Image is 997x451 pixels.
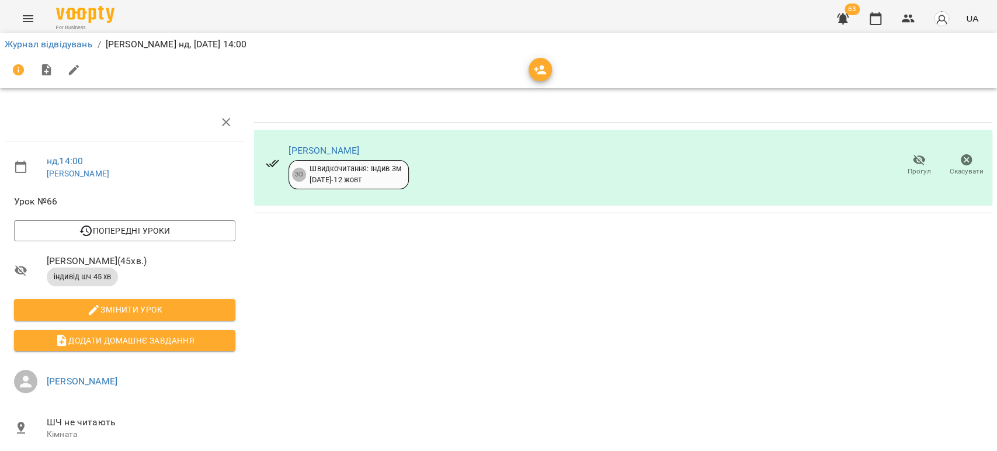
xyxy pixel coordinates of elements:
[289,145,359,156] a: [PERSON_NAME]
[5,39,93,50] a: Журнал відвідувань
[47,155,83,166] a: нд , 14:00
[310,164,401,185] div: Швидкочитання: Індив 3м [DATE] - 12 жовт
[895,149,943,182] button: Прогул
[47,272,118,282] span: індивід шч 45 хв
[47,376,117,387] a: [PERSON_NAME]
[908,166,931,176] span: Прогул
[23,303,226,317] span: Змінити урок
[950,166,984,176] span: Скасувати
[14,195,235,209] span: Урок №66
[292,168,306,182] div: 30
[943,149,990,182] button: Скасувати
[966,12,978,25] span: UA
[14,220,235,241] button: Попередні уроки
[47,254,235,268] span: [PERSON_NAME] ( 45 хв. )
[961,8,983,29] button: UA
[47,429,235,440] p: Кімната
[14,5,42,33] button: Menu
[56,24,114,32] span: For Business
[5,37,992,51] nav: breadcrumb
[14,330,235,351] button: Додати домашнє завдання
[98,37,101,51] li: /
[56,6,114,23] img: Voopty Logo
[845,4,860,15] span: 63
[47,169,109,178] a: [PERSON_NAME]
[106,37,246,51] p: [PERSON_NAME] нд, [DATE] 14:00
[933,11,950,27] img: avatar_s.png
[23,334,226,348] span: Додати домашнє завдання
[14,299,235,320] button: Змінити урок
[23,224,226,238] span: Попередні уроки
[47,415,235,429] span: ШЧ не читають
